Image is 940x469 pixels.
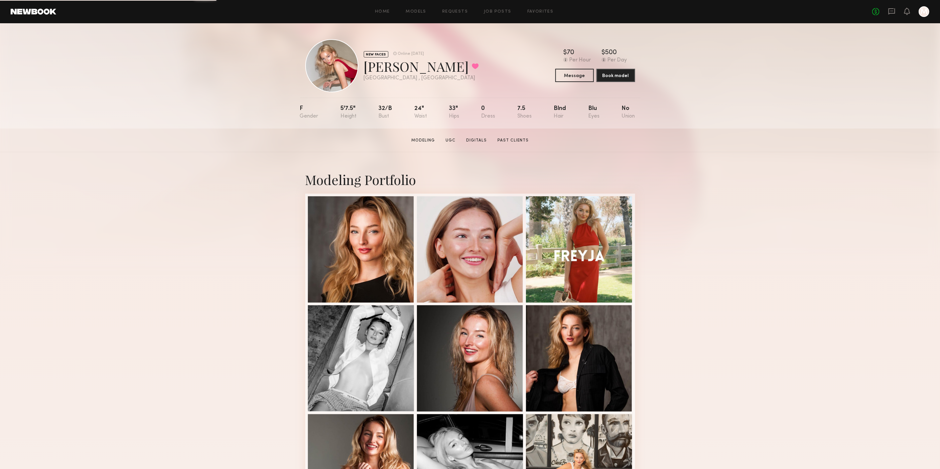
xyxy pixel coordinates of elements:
div: [GEOGRAPHIC_DATA] , [GEOGRAPHIC_DATA] [364,75,479,81]
a: Favorites [527,10,554,14]
div: 24" [414,106,427,119]
div: $ [563,49,567,56]
button: Message [555,69,594,82]
div: Modeling Portfolio [305,171,635,188]
a: Models [406,10,426,14]
a: Digitals [464,138,489,143]
div: 33" [449,106,459,119]
div: Blnd [554,106,566,119]
div: NEW FACES [364,51,388,57]
div: [PERSON_NAME] [364,57,479,75]
div: Blu [588,106,600,119]
div: 5'7.5" [340,106,356,119]
div: Per Hour [569,57,591,63]
a: UGC [443,138,458,143]
div: 0 [481,106,495,119]
div: Per Day [607,57,627,63]
a: Modeling [409,138,438,143]
a: Past Clients [495,138,531,143]
div: 70 [567,49,574,56]
a: Home [375,10,390,14]
div: Online [DATE] [398,52,424,56]
div: $ [602,49,605,56]
a: M [919,6,929,17]
div: 32/b [378,106,392,119]
a: Requests [442,10,468,14]
div: 500 [605,49,617,56]
a: Job Posts [484,10,511,14]
div: 7.5 [517,106,532,119]
div: F [300,106,319,119]
button: Book model [597,69,635,82]
div: No [621,106,635,119]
